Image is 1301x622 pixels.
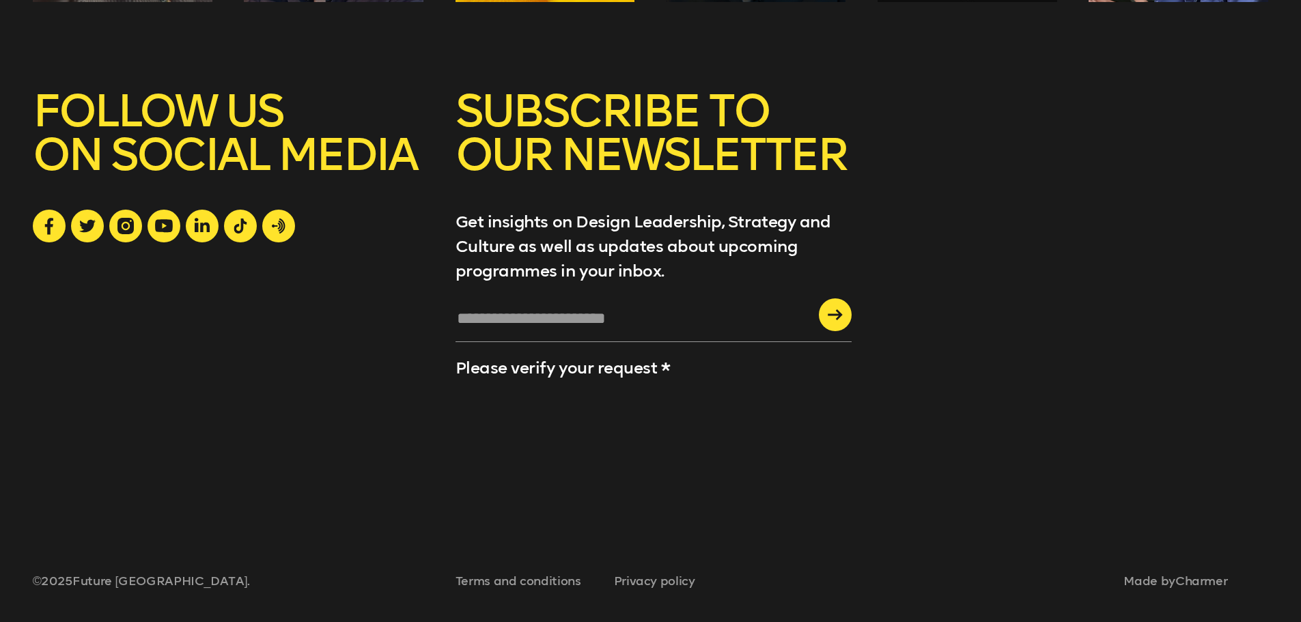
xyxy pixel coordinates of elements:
[456,358,671,378] label: Please verify your request *
[456,210,852,283] p: Get insights on Design Leadership, Strategy and Culture as well as updates about upcoming program...
[456,387,568,485] iframe: reCAPTCHA
[1175,574,1228,589] a: Charmer
[1123,574,1227,589] span: Made by
[614,574,695,589] a: Privacy policy
[456,574,581,589] a: Terms and conditions
[33,574,283,589] span: © 2025 Future [GEOGRAPHIC_DATA].
[33,89,423,210] h5: FOLLOW US ON SOCIAL MEDIA
[456,89,852,210] h5: SUBSCRIBE TO OUR NEWSLETTER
